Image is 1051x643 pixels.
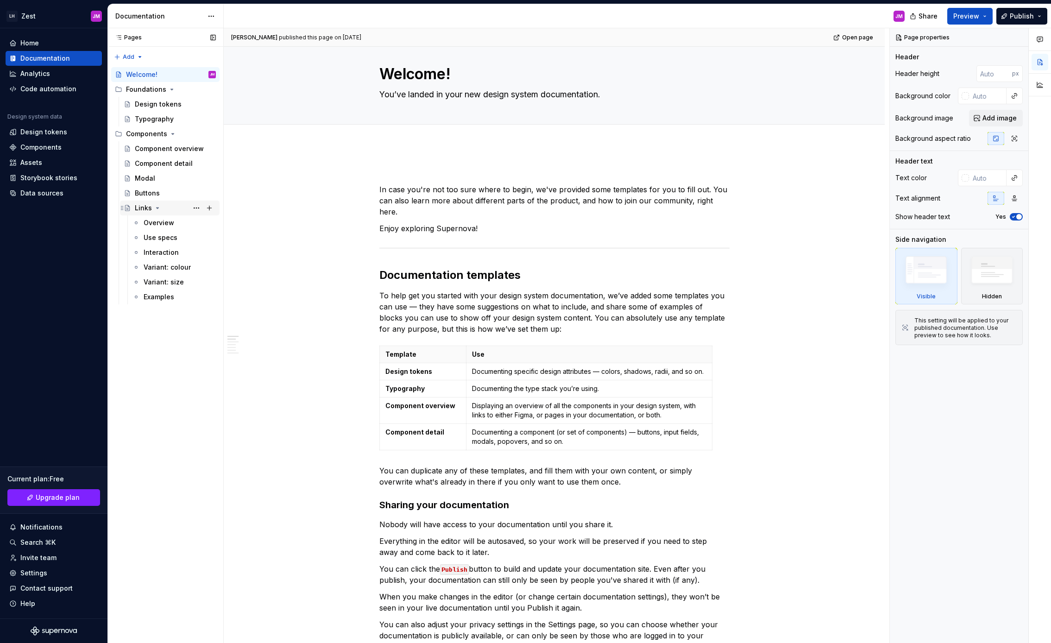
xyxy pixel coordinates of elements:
div: Foundations [126,85,166,94]
div: Contact support [20,584,73,593]
div: Component overview [135,144,204,153]
h2: Documentation templates [379,268,730,283]
textarea: You’ve landed in your new design system documentation. [378,87,728,102]
div: Variant: colour [144,263,191,272]
div: Page tree [111,67,220,304]
strong: Typography [385,385,425,392]
div: Visible [895,248,957,304]
div: Variant: size [144,277,184,287]
p: When you make changes in the editor (or change certain documentation settings), they won’t be see... [379,591,730,613]
div: Documentation [115,12,203,21]
span: Preview [953,12,979,21]
span: [PERSON_NAME] [231,34,277,41]
div: Settings [20,568,47,578]
a: Overview [129,215,220,230]
div: Header height [895,69,939,78]
a: Documentation [6,51,102,66]
div: Design system data [7,113,62,120]
div: Hidden [982,293,1002,300]
a: Code automation [6,82,102,96]
a: Examples [129,290,220,304]
p: px [1012,70,1019,77]
button: LHZestJM [2,6,106,26]
button: Preview [947,8,993,25]
div: Pages [111,34,142,41]
div: Visible [917,293,936,300]
div: LH [6,11,18,22]
a: Welcome!JM [111,67,220,82]
div: Links [135,203,152,213]
div: Search ⌘K [20,538,56,547]
label: Yes [995,213,1006,221]
p: In case you're not too sure where to begin, we've provided some templates for you to fill out. Yo... [379,184,730,217]
p: Enjoy exploring Supernova! [379,223,730,234]
div: JM [895,13,903,20]
div: Welcome! [126,70,157,79]
div: Data sources [20,189,63,198]
div: Help [20,599,35,608]
p: Displaying an overview of all the components in your design system, with links to either Figma, o... [472,401,706,420]
a: Storybook stories [6,170,102,185]
div: Home [20,38,39,48]
a: Variant: size [129,275,220,290]
p: Everything in the editor will be autosaved, so your work will be preserved if you need to step aw... [379,536,730,558]
a: Assets [6,155,102,170]
a: Components [6,140,102,155]
div: Header text [895,157,933,166]
button: Publish [996,8,1047,25]
strong: Component detail [385,428,444,436]
div: Design tokens [135,100,182,109]
a: Invite team [6,550,102,565]
div: Notifications [20,523,63,532]
a: Typography [120,112,220,126]
div: Components [126,129,167,139]
div: Documentation [20,54,70,63]
button: Search ⌘K [6,535,102,550]
span: Publish [1010,12,1034,21]
button: Notifications [6,520,102,535]
button: Contact support [6,581,102,596]
p: Documenting the type stack you’re using. [472,384,706,393]
button: Share [905,8,944,25]
p: Use [472,350,706,359]
p: Documenting specific design attributes — colors, shadows, radii, and so on. [472,367,706,376]
div: Components [111,126,220,141]
code: Publish [440,564,469,575]
a: Links [120,201,220,215]
strong: Design tokens [385,367,432,375]
div: Analytics [20,69,50,78]
div: Use specs [144,233,177,242]
a: Settings [6,566,102,580]
a: Buttons [120,186,220,201]
div: Typography [135,114,174,124]
input: Auto [976,65,1012,82]
a: Analytics [6,66,102,81]
div: Hidden [961,248,1023,304]
a: Design tokens [120,97,220,112]
div: published this page on [DATE] [279,34,361,41]
div: Interaction [144,248,179,257]
a: Data sources [6,186,102,201]
div: Side navigation [895,235,946,244]
button: Add image [969,110,1023,126]
div: Design tokens [20,127,67,137]
a: Interaction [129,245,220,260]
button: Help [6,596,102,611]
a: Upgrade plan [7,489,100,506]
div: Modal [135,174,155,183]
a: Design tokens [6,125,102,139]
p: You can click the button to build and update your documentation site. Even after you publish, you... [379,563,730,586]
div: Header [895,52,919,62]
div: Current plan : Free [7,474,100,484]
a: Use specs [129,230,220,245]
div: Examples [144,292,174,302]
a: Component detail [120,156,220,171]
div: This setting will be applied to your published documentation. Use preview to see how it looks. [914,317,1017,339]
p: You can duplicate any of these templates, and fill them with your own content, or simply overwrit... [379,465,730,487]
div: Zest [21,12,36,21]
div: Overview [144,218,174,227]
div: Buttons [135,189,160,198]
div: Code automation [20,84,76,94]
div: Invite team [20,553,57,562]
div: Foundations [111,82,220,97]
